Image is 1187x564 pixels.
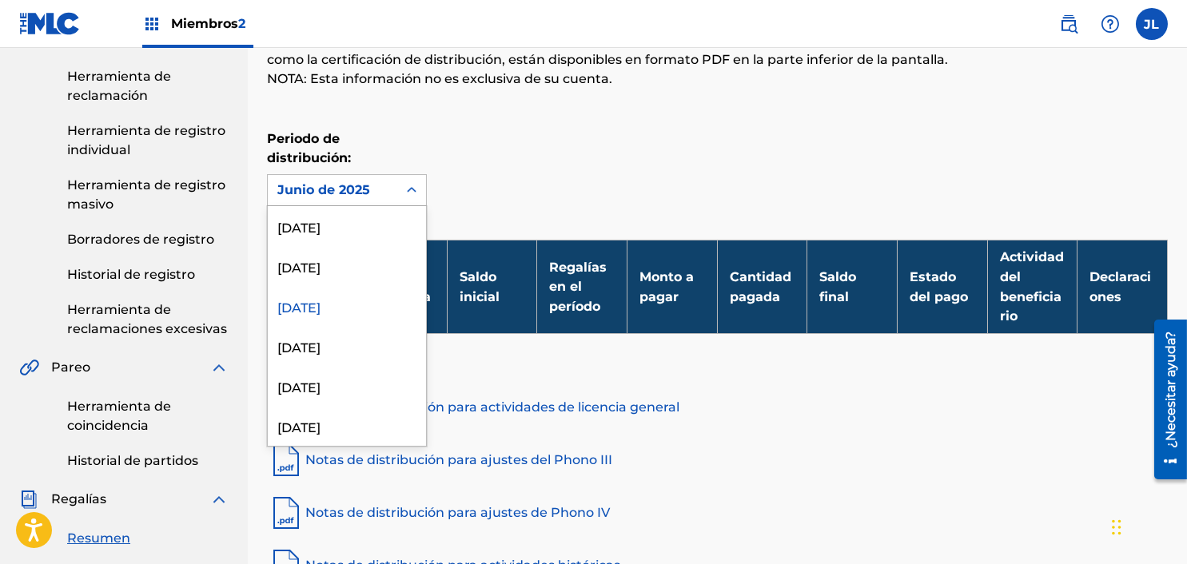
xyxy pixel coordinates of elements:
[1136,8,1168,40] div: Menú de usuario
[51,359,90,375] font: Pareo
[549,260,607,314] font: Regalías en el período
[19,490,38,509] img: Regalías
[51,491,106,506] font: Regalías
[1107,487,1187,564] iframe: Widget de chat
[67,230,229,249] a: Borradores de registro
[267,131,351,165] font: Periodo de distribución:
[1142,313,1187,485] iframe: Centro de recursos
[67,67,229,105] a: Herramienta de reclamación
[209,358,229,377] img: expandir
[639,269,694,304] font: Monto a pagar
[268,286,426,326] div: [DATE]
[67,176,229,214] a: Herramienta de registro masivo
[277,182,370,197] font: Junio ​​de 2025
[268,326,426,366] div: [DATE]
[67,300,229,339] a: Herramienta de reclamaciones excesivas
[67,69,171,103] font: Herramienta de reclamación
[1000,249,1064,324] font: Actividad del beneficiario
[67,397,229,435] a: Herramienta de coincidencia
[67,265,229,284] a: Historial de registro
[67,530,130,546] font: Resumen
[460,269,500,304] font: Saldo inicial
[67,267,195,282] font: Historial de registro
[209,490,229,509] img: expandir
[267,441,1168,479] a: Notas de distribución para ajustes del Phono III
[67,451,229,471] a: Historial de partidos
[910,269,968,304] font: Estado del pago
[19,12,81,35] img: Logotipo del MLC
[268,366,426,406] div: [DATE]
[67,121,229,160] a: Herramienta de registro individual
[67,399,171,433] font: Herramienta de coincidencia
[1053,8,1085,40] a: Búsqueda pública
[267,388,1168,427] a: Notas de distribución para actividades de licencia general
[305,399,679,415] font: Notas de distribución para actividades de licencia general
[268,246,426,286] div: [DATE]
[171,16,238,31] font: Miembros
[67,302,227,336] font: Herramienta de reclamaciones excesivas
[67,453,198,468] font: Historial de partidos
[1101,14,1120,34] img: ayuda
[1089,269,1151,304] font: Declaraciones
[267,33,948,86] font: Las notas sobre las actividades de licencias generales y las fechas de regalías históricas no igu...
[1094,8,1126,40] div: Ayuda
[67,529,229,548] a: Resumen
[305,505,610,520] font: Notas de distribución para ajustes de Phono IV
[267,441,305,479] img: pdf
[730,269,791,304] font: Cantidad pagada
[67,177,225,212] font: Herramienta de registro masivo
[267,494,1168,532] a: Notas de distribución para ajustes de Phono IV
[67,232,214,247] font: Borradores de registro
[238,16,245,31] font: 2
[142,14,161,34] img: Principales titulares de derechos
[1112,503,1121,551] div: Arrastrar
[819,269,856,304] font: Saldo final
[268,406,426,446] div: [DATE]
[19,358,39,377] img: Pareo
[267,494,305,532] img: pdf
[1059,14,1078,34] img: buscar
[305,452,612,467] font: Notas de distribución para ajustes del Phono III
[268,206,426,246] div: [DATE]
[67,123,225,157] font: Herramienta de registro individual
